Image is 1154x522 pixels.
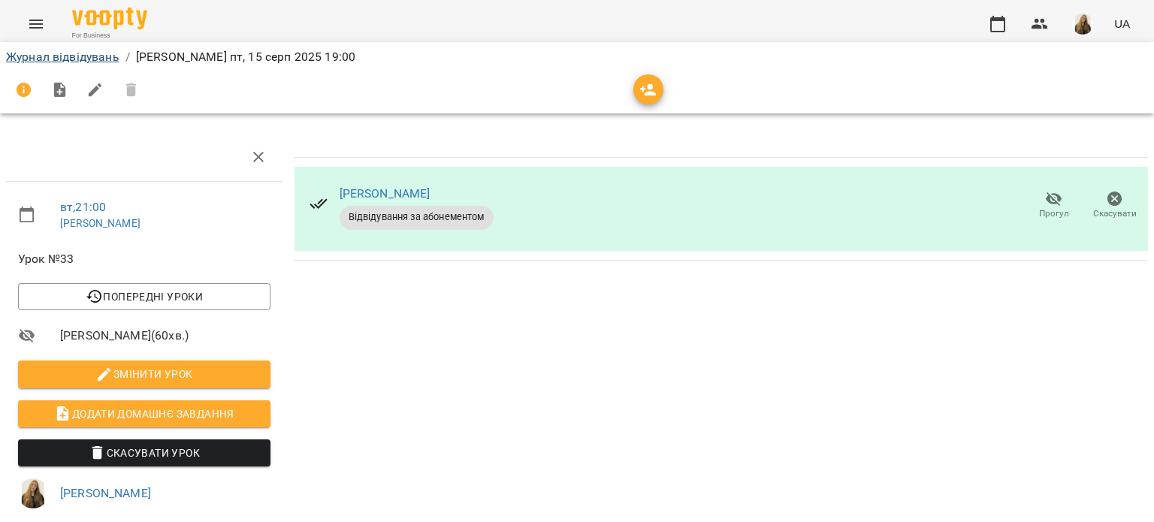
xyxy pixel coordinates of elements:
img: Voopty Logo [72,8,147,29]
span: For Business [72,31,147,41]
a: вт , 21:00 [60,200,106,214]
span: [PERSON_NAME] ( 60 хв. ) [60,327,270,345]
p: [PERSON_NAME] пт, 15 серп 2025 19:00 [136,48,355,66]
a: [PERSON_NAME] [340,186,430,201]
button: Змінити урок [18,361,270,388]
nav: breadcrumb [6,48,1148,66]
img: e6d74434a37294e684abaaa8ba944af6.png [1072,14,1093,35]
a: Журнал відвідувань [6,50,119,64]
button: Попередні уроки [18,283,270,310]
button: Прогул [1023,185,1084,227]
button: Скасувати [1084,185,1145,227]
button: Menu [18,6,54,42]
span: Попередні уроки [30,288,258,306]
button: Додати домашнє завдання [18,400,270,427]
span: Скасувати Урок [30,444,258,462]
button: UA [1108,10,1136,38]
a: [PERSON_NAME] [60,217,140,229]
a: [PERSON_NAME] [60,486,151,500]
li: / [125,48,130,66]
span: Відвідування за абонементом [340,210,494,224]
img: e6d74434a37294e684abaaa8ba944af6.png [18,478,48,508]
span: Додати домашнє завдання [30,405,258,423]
span: Змінити урок [30,365,258,383]
span: Скасувати [1093,207,1137,220]
span: UA [1114,16,1130,32]
span: Прогул [1039,207,1069,220]
button: Скасувати Урок [18,439,270,466]
span: Урок №33 [18,250,270,268]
